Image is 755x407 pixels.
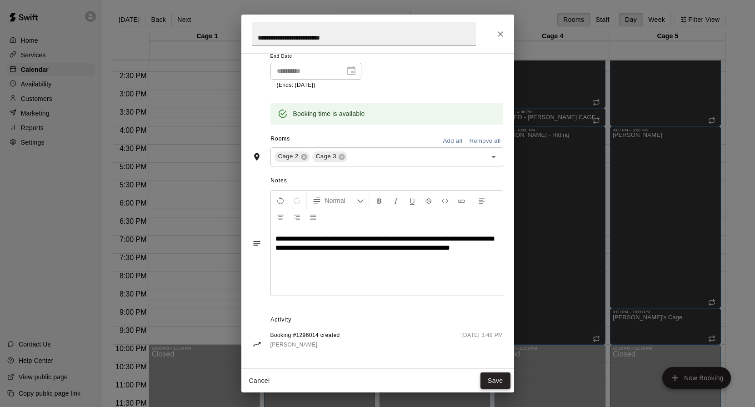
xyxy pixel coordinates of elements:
[245,372,274,389] button: Cancel
[289,209,305,225] button: Right Align
[454,192,469,209] button: Insert Link
[252,340,261,349] svg: Activity
[421,192,436,209] button: Format Strikethrough
[437,192,453,209] button: Insert Code
[438,134,467,148] button: Add all
[270,313,503,327] span: Activity
[325,196,357,205] span: Normal
[270,331,340,340] span: Booking #1296014 created
[492,26,509,42] button: Close
[293,106,365,122] div: Booking time is available
[270,340,340,350] a: [PERSON_NAME]
[305,209,321,225] button: Justify Align
[312,152,340,161] span: Cage 3
[270,342,318,348] span: [PERSON_NAME]
[277,81,355,90] p: (Ends: [DATE])
[252,152,261,161] svg: Rooms
[289,192,305,209] button: Redo
[270,174,503,188] span: Notes
[309,192,368,209] button: Formatting Options
[273,192,288,209] button: Undo
[461,331,503,350] span: [DATE] 3:48 PM
[474,192,490,209] button: Left Align
[252,239,261,248] svg: Notes
[270,50,361,63] span: End Date
[273,209,288,225] button: Center Align
[275,152,302,161] span: Cage 2
[270,136,290,142] span: Rooms
[372,192,387,209] button: Format Bold
[405,192,420,209] button: Format Underline
[467,134,503,148] button: Remove all
[275,151,310,162] div: Cage 2
[487,151,500,163] button: Open
[480,372,510,389] button: Save
[312,151,347,162] div: Cage 3
[388,192,404,209] button: Format Italics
